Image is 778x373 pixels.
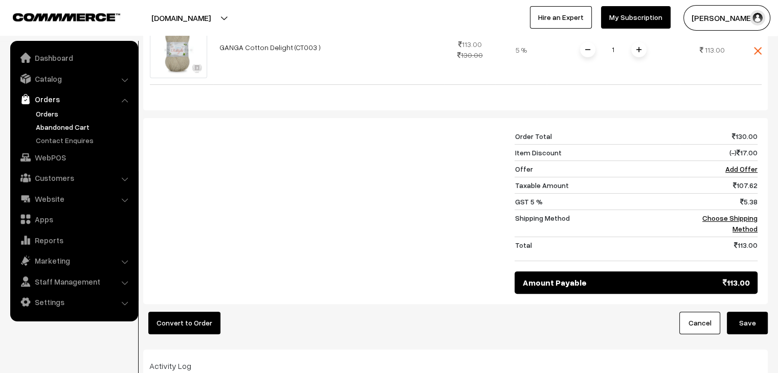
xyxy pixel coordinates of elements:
a: Catalog [13,69,135,88]
td: GST 5 % [515,194,680,210]
a: Reports [13,231,135,249]
a: Add Offer [725,165,758,173]
div: Activity Log [149,360,762,372]
a: Abandoned Cart [33,122,135,132]
td: Order Total [515,128,680,145]
img: COMMMERCE [13,13,120,21]
a: Orders [13,90,135,108]
td: 113.00 [444,15,496,85]
td: Total [515,237,680,261]
td: Taxable Amount [515,177,680,194]
td: 130.00 [680,128,758,145]
span: Amount Payable [522,276,586,289]
img: user [750,10,765,26]
a: Website [13,190,135,208]
img: close [754,47,762,55]
div: Domain Overview [39,60,92,67]
img: tab_domain_overview_orange.svg [28,59,36,67]
td: 113.00 [680,237,758,261]
a: Choose Shipping Method [702,214,758,233]
td: Item Discount [515,145,680,161]
button: Convert to Order [148,312,220,334]
span: 113.00 [705,45,725,54]
button: [PERSON_NAME]… [683,5,770,31]
button: [DOMAIN_NAME] [116,5,247,31]
a: Apps [13,210,135,228]
a: Staff Management [13,272,135,291]
td: Offer [515,161,680,177]
div: Keywords by Traffic [113,60,172,67]
a: Cancel [679,312,720,334]
a: Customers [13,169,135,187]
a: Settings [13,293,135,311]
td: (-) 17.00 [680,145,758,161]
a: Contact Enquires [33,135,135,146]
img: website_grey.svg [16,27,25,35]
td: 107.62 [680,177,758,194]
a: GANGA Cotton Delight (CT003 ) [219,43,321,52]
img: logo_orange.svg [16,16,25,25]
div: v 4.0.25 [29,16,50,25]
img: 3.jpg [150,21,207,78]
img: plusI [636,47,641,52]
a: Orders [33,108,135,119]
a: Marketing [13,251,135,270]
span: 5 % [516,45,527,54]
img: minus [585,47,590,52]
a: Hire an Expert [530,6,592,29]
a: My Subscription [601,6,671,29]
button: Save [727,312,768,334]
div: Domain: [DOMAIN_NAME] [27,27,113,35]
a: COMMMERCE [13,10,102,22]
a: WebPOS [13,148,135,167]
span: 113.00 [723,276,750,289]
td: Shipping Method [515,210,680,237]
strike: 130.00 [457,51,483,59]
img: tab_keywords_by_traffic_grey.svg [102,59,110,67]
a: Dashboard [13,49,135,67]
td: 5.38 [680,194,758,210]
